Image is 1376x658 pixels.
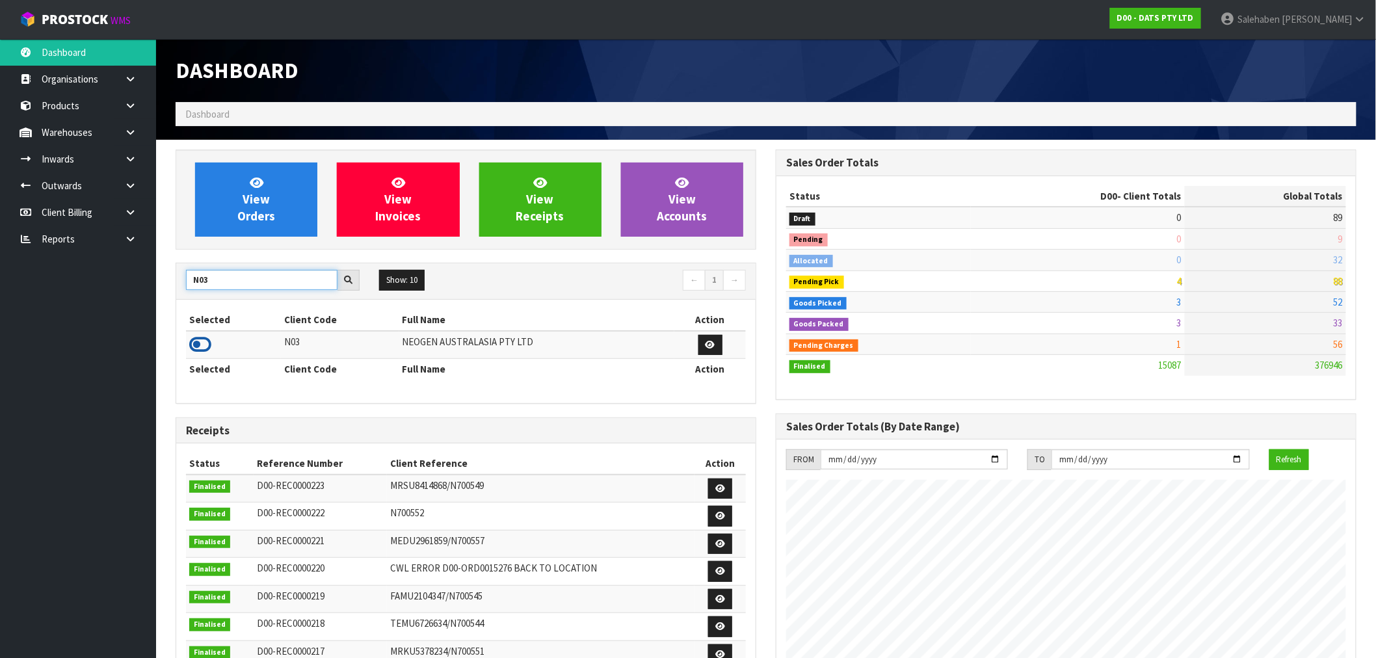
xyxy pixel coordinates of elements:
span: Dashboard [185,108,230,120]
th: Client Code [281,359,399,380]
span: D00-REC0000222 [257,507,324,519]
h3: Receipts [186,425,746,437]
th: Full Name [399,359,675,380]
span: CWL ERROR D00-ORD0015276 BACK TO LOCATION [390,562,597,574]
th: Status [186,453,254,474]
th: Action [674,309,746,330]
span: Finalised [189,508,230,521]
span: MRKU5378234/N700551 [390,645,484,657]
th: - Client Totals [971,186,1185,207]
span: Goods Picked [789,297,847,310]
span: 0 [1177,233,1182,245]
span: Dashboard [176,57,298,84]
th: Client Code [281,309,399,330]
th: Status [786,186,971,207]
span: D00-REC0000218 [257,617,324,629]
a: D00 - DATS PTY LTD [1110,8,1201,29]
span: View Accounts [657,175,707,224]
a: ViewReceipts [479,163,602,237]
th: Reference Number [254,453,387,474]
span: 56 [1334,338,1343,350]
span: Finalised [189,563,230,576]
span: D00-REC0000219 [257,590,324,602]
span: 376946 [1316,359,1343,371]
input: Search clients [186,270,337,290]
span: 1 [1177,338,1182,350]
span: 9 [1338,233,1343,245]
button: Refresh [1269,449,1309,470]
span: Salehaben [1237,13,1280,25]
th: Action [674,359,746,380]
nav: Page navigation [475,270,746,293]
span: Finalised [189,480,230,493]
div: TO [1027,449,1052,470]
span: Finalised [189,618,230,631]
span: MRSU8414868/N700549 [390,479,484,492]
span: 3 [1177,296,1182,308]
th: Client Reference [387,453,695,474]
span: 15087 [1159,359,1182,371]
span: 0 [1177,254,1182,266]
span: N700552 [390,507,424,519]
td: NEOGEN AUSTRALASIA PTY LTD [399,331,675,359]
a: → [723,270,746,291]
span: Pending Pick [789,276,844,289]
span: ProStock [42,11,108,28]
span: D00-REC0000223 [257,479,324,492]
span: View Orders [237,175,275,224]
span: MEDU2961859/N700557 [390,534,484,547]
span: Finalised [189,591,230,604]
th: Action [695,453,746,474]
span: FAMU2104347/N700545 [390,590,483,602]
a: ← [683,270,706,291]
span: Allocated [789,255,833,268]
span: 89 [1334,211,1343,224]
span: 4 [1177,275,1182,287]
h3: Sales Order Totals (By Date Range) [786,421,1346,433]
small: WMS [111,14,131,27]
span: D00-REC0000220 [257,562,324,574]
td: N03 [281,331,399,359]
span: 33 [1334,317,1343,329]
h3: Sales Order Totals [786,157,1346,169]
img: cube-alt.png [20,11,36,27]
span: D00-REC0000217 [257,645,324,657]
span: 88 [1334,275,1343,287]
a: ViewOrders [195,163,317,237]
strong: D00 - DATS PTY LTD [1117,12,1194,23]
span: Goods Packed [789,318,849,331]
span: 0 [1177,211,1182,224]
span: Finalised [789,360,830,373]
span: Finalised [189,536,230,549]
th: Selected [186,359,281,380]
div: FROM [786,449,821,470]
span: TEMU6726634/N700544 [390,617,484,629]
span: 32 [1334,254,1343,266]
span: Pending Charges [789,339,858,352]
span: D00 [1101,190,1118,202]
span: View Invoices [375,175,421,224]
th: Full Name [399,309,675,330]
span: [PERSON_NAME] [1282,13,1352,25]
a: ViewInvoices [337,163,459,237]
span: Draft [789,213,815,226]
th: Global Totals [1185,186,1346,207]
a: ViewAccounts [621,163,743,237]
span: 52 [1334,296,1343,308]
th: Selected [186,309,281,330]
span: D00-REC0000221 [257,534,324,547]
span: Pending [789,233,828,246]
span: 3 [1177,317,1182,329]
button: Show: 10 [379,270,425,291]
span: View Receipts [516,175,564,224]
a: 1 [705,270,724,291]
